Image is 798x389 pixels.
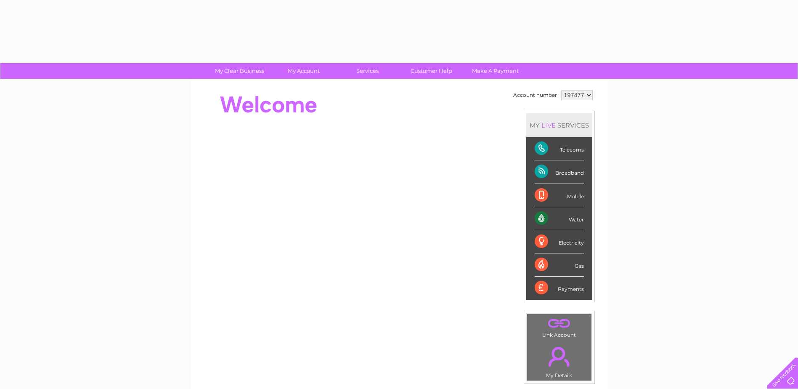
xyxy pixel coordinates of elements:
[529,342,589,371] a: .
[535,207,584,230] div: Water
[535,137,584,160] div: Telecoms
[535,253,584,277] div: Gas
[527,340,592,381] td: My Details
[333,63,402,79] a: Services
[535,184,584,207] div: Mobile
[205,63,274,79] a: My Clear Business
[529,316,589,331] a: .
[527,314,592,340] td: Link Account
[461,63,530,79] a: Make A Payment
[535,277,584,299] div: Payments
[535,230,584,253] div: Electricity
[511,88,559,102] td: Account number
[526,113,592,137] div: MY SERVICES
[535,160,584,184] div: Broadband
[397,63,466,79] a: Customer Help
[269,63,338,79] a: My Account
[540,121,557,129] div: LIVE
